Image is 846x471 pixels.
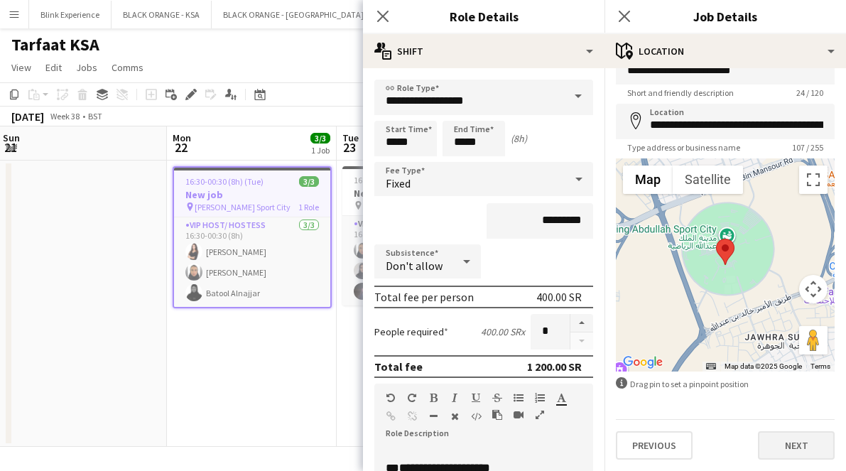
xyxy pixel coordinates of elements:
[47,111,82,121] span: Week 38
[3,131,20,144] span: Sun
[311,145,330,156] div: 1 Job
[88,111,102,121] div: BST
[342,131,359,144] span: Tue
[374,359,423,374] div: Total fee
[407,392,417,404] button: Redo
[799,326,828,354] button: Drag Pegman onto the map to open Street View
[173,166,332,308] app-job-card: 16:30-00:30 (8h) (Tue)3/3New job [PERSON_NAME] Sport City1 RoleVIP Host/ Hostess3/316:30-00:30 (8...
[535,392,545,404] button: Ordered List
[342,187,501,200] h3: New job
[799,275,828,303] button: Map camera controls
[604,34,846,68] div: Location
[374,325,448,338] label: People required
[781,142,835,153] span: 107 / 255
[298,202,319,212] span: 1 Role
[1,139,20,156] span: 21
[514,409,524,421] button: Insert video
[623,166,673,194] button: Show street map
[556,392,566,404] button: Text Color
[706,362,716,372] button: Keyboard shortcuts
[619,353,666,372] a: Open this area in Google Maps (opens a new window)
[471,392,481,404] button: Underline
[299,176,319,187] span: 3/3
[725,362,802,370] span: Map data ©2025 Google
[11,109,44,124] div: [DATE]
[570,314,593,332] button: Increase
[173,131,191,144] span: Mon
[492,409,502,421] button: Paste as plain text
[40,58,67,77] a: Edit
[374,290,474,304] div: Total fee per person
[170,139,191,156] span: 22
[471,411,481,422] button: HTML Code
[536,290,582,304] div: 400.00 SR
[185,176,264,187] span: 16:30-00:30 (8h) (Tue)
[76,61,97,74] span: Jobs
[810,362,830,370] a: Terms (opens in new tab)
[428,392,438,404] button: Bold
[363,7,604,26] h3: Role Details
[363,34,604,68] div: Shift
[619,353,666,372] img: Google
[514,392,524,404] button: Unordered List
[673,166,743,194] button: Show satellite imagery
[106,58,149,77] a: Comms
[11,61,31,74] span: View
[112,61,143,74] span: Comms
[616,377,835,391] div: Drag pin to set a pinpoint position
[174,188,330,201] h3: New job
[450,392,460,404] button: Italic
[45,61,62,74] span: Edit
[112,1,212,28] button: BLACK ORANGE - KSA
[310,133,330,144] span: 3/3
[174,217,330,307] app-card-role: VIP Host/ Hostess3/316:30-00:30 (8h)[PERSON_NAME][PERSON_NAME]Batool Alnajjar
[29,1,112,28] button: Blink Experience
[481,325,525,338] div: 400.00 SR x
[11,34,99,55] h1: Tarfaat KSA
[616,431,693,460] button: Previous
[342,216,501,305] app-card-role: VIP Host/ Hostess3/316:00-01:00 (9h)[PERSON_NAME][PERSON_NAME]Roaa Baeissa
[535,409,545,421] button: Fullscreen
[758,431,835,460] button: Next
[6,58,37,77] a: View
[386,392,396,404] button: Undo
[195,202,291,212] span: [PERSON_NAME] Sport City
[616,142,752,153] span: Type address or business name
[511,132,527,145] div: (8h)
[527,359,582,374] div: 1 200.00 SR
[616,87,745,98] span: Short and friendly description
[342,166,501,305] app-job-card: 16:00-01:00 (9h) (Wed)3/3New job [PERSON_NAME] Sport City1 RoleVIP Host/ Hostess3/316:00-01:00 (9...
[492,392,502,404] button: Strikethrough
[340,139,359,156] span: 23
[604,7,846,26] h3: Job Details
[785,87,835,98] span: 24 / 120
[799,166,828,194] button: Toggle fullscreen view
[386,259,443,273] span: Don't allow
[212,1,376,28] button: BLACK ORANGE - [GEOGRAPHIC_DATA]
[428,411,438,422] button: Horizontal Line
[70,58,103,77] a: Jobs
[386,176,411,190] span: Fixed
[354,175,434,185] span: 16:00-01:00 (9h) (Wed)
[450,411,460,422] button: Clear Formatting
